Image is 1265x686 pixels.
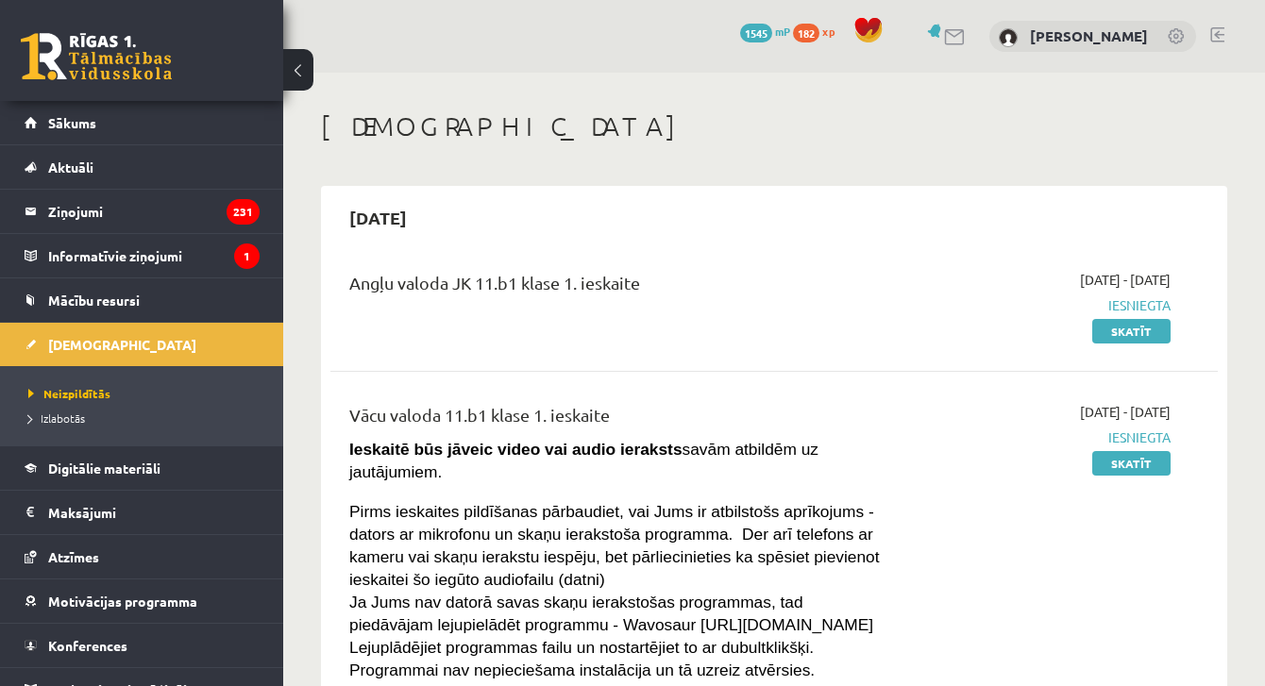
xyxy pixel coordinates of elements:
a: Atzīmes [25,535,260,578]
span: Motivācijas programma [48,593,197,610]
a: Neizpildītās [28,385,264,402]
legend: Ziņojumi [48,190,260,233]
span: mP [775,24,790,39]
a: [DEMOGRAPHIC_DATA] [25,323,260,366]
a: Mācību resursi [25,278,260,322]
span: Iesniegta [916,427,1171,447]
legend: Informatīvie ziņojumi [48,234,260,277]
span: 182 [793,24,819,42]
span: 1545 [740,24,772,42]
a: Ziņojumi231 [25,190,260,233]
div: Angļu valoda JK 11.b1 klase 1. ieskaite [349,270,887,305]
h2: [DATE] [330,195,426,240]
span: [DATE] - [DATE] [1080,402,1171,422]
span: Iesniegta [916,295,1171,315]
span: Aktuāli [48,159,93,176]
a: Skatīt [1092,451,1171,476]
i: 1 [234,243,260,269]
strong: Ieskaitē būs jāveic video vai audio ieraksts [349,440,683,459]
legend: Maksājumi [48,491,260,534]
span: Neizpildītās [28,386,110,401]
a: Skatīt [1092,319,1171,343]
div: Vācu valoda 11.b1 klase 1. ieskaite [349,402,887,437]
span: Pirms ieskaites pildīšanas pārbaudiet, vai Jums ir atbilstošs aprīkojums - dators ar mikrofonu un... [349,502,880,589]
span: Mācību resursi [48,292,140,309]
span: xp [822,24,835,39]
span: [DATE] - [DATE] [1080,270,1171,290]
a: Konferences [25,624,260,667]
span: [DEMOGRAPHIC_DATA] [48,336,196,353]
a: Motivācijas programma [25,579,260,623]
span: savām atbildēm uz jautājumiem. [349,440,818,481]
span: Digitālie materiāli [48,460,160,477]
a: Rīgas 1. Tālmācības vidusskola [21,33,172,80]
span: Lejuplādējiet programmas failu un nostartējiet to ar dubultklikšķi. Programmai nav nepieciešama i... [349,638,815,679]
a: Informatīvie ziņojumi1 [25,234,260,277]
span: Konferences [48,637,127,654]
a: 1545 mP [740,24,790,39]
a: [PERSON_NAME] [1030,26,1148,45]
img: Enriko Gauračs [999,28,1018,47]
a: Maksājumi [25,491,260,534]
a: Izlabotās [28,410,264,427]
span: Ja Jums nav datorā savas skaņu ierakstošas programmas, tad piedāvājam lejupielādēt programmu - Wa... [349,593,873,634]
a: Digitālie materiāli [25,446,260,490]
h1: [DEMOGRAPHIC_DATA] [321,110,1227,142]
a: Aktuāli [25,145,260,189]
span: Sākums [48,114,96,131]
i: 231 [227,199,260,225]
a: Sākums [25,101,260,144]
span: Atzīmes [48,548,99,565]
a: 182 xp [793,24,844,39]
span: Izlabotās [28,410,85,426]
